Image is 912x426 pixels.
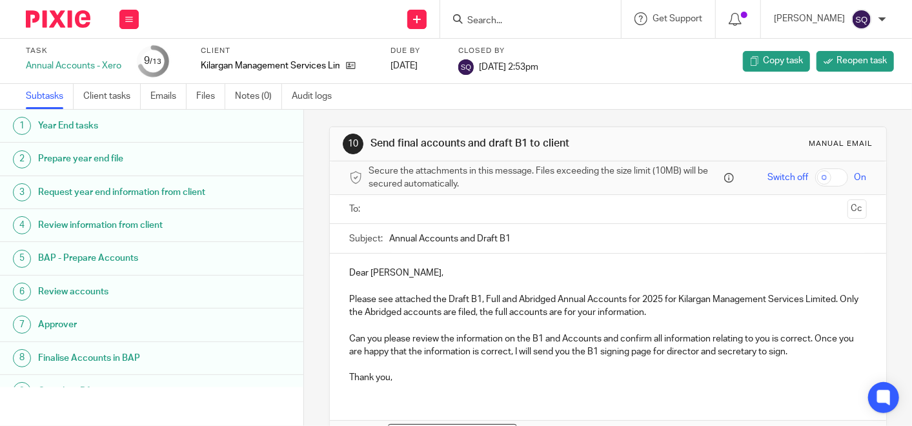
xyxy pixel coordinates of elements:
a: Audit logs [292,84,341,109]
div: 9 [145,54,162,68]
a: Files [196,84,225,109]
img: Pixie [26,10,90,28]
a: Subtasks [26,84,74,109]
div: 3 [13,183,31,201]
label: Subject: [349,232,383,245]
h1: Review information from client [38,216,207,235]
button: Cc [847,199,867,219]
p: Dear [PERSON_NAME], [349,267,867,279]
span: [DATE] 2:53pm [479,62,538,71]
p: Can you please review the information on the B1 and Accounts and confirm all information relating... [349,332,867,359]
a: Notes (0) [235,84,282,109]
a: Client tasks [83,84,141,109]
p: [PERSON_NAME] [774,12,845,25]
span: Secure the attachments in this message. Files exceeding the size limit (10MB) will be secured aut... [369,165,721,191]
div: 2 [13,150,31,168]
label: Client [201,46,374,56]
small: /13 [150,58,162,65]
span: Copy task [763,54,803,67]
div: 8 [13,349,31,367]
div: 9 [13,382,31,400]
p: Thank you, [349,371,867,384]
h1: Send final accounts and draft B1 to client [370,137,636,150]
span: Get Support [653,14,702,23]
label: To: [349,203,363,216]
div: [DATE] [390,59,442,72]
h1: Complete B1 [38,381,207,401]
div: 6 [13,283,31,301]
input: Search [466,15,582,27]
h1: Approver [38,315,207,334]
span: Reopen task [836,54,887,67]
label: Closed by [458,46,538,56]
h1: BAP - Prepare Accounts [38,249,207,268]
div: 4 [13,216,31,234]
a: Reopen task [816,51,894,72]
a: Copy task [743,51,810,72]
span: On [855,171,867,184]
div: Manual email [809,139,873,149]
span: Switch off [768,171,809,184]
img: svg%3E [851,9,872,30]
div: 7 [13,316,31,334]
div: Annual Accounts - Xero [26,59,121,72]
a: Emails [150,84,187,109]
p: Kilargan Management Services Limited [201,59,339,72]
h1: Request year end information from client [38,183,207,202]
p: Please see attached the Draft B1, Full and Abridged Annual Accounts for 2025 for Kilargan Managem... [349,293,867,319]
h1: Review accounts [38,282,207,301]
img: svg%3E [458,59,474,75]
h1: Prepare year end file [38,149,207,168]
h1: Finalise Accounts in BAP [38,349,207,368]
div: 1 [13,117,31,135]
div: 10 [343,134,363,154]
label: Task [26,46,121,56]
label: Due by [390,46,442,56]
div: 5 [13,250,31,268]
h1: Year End tasks [38,116,207,136]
